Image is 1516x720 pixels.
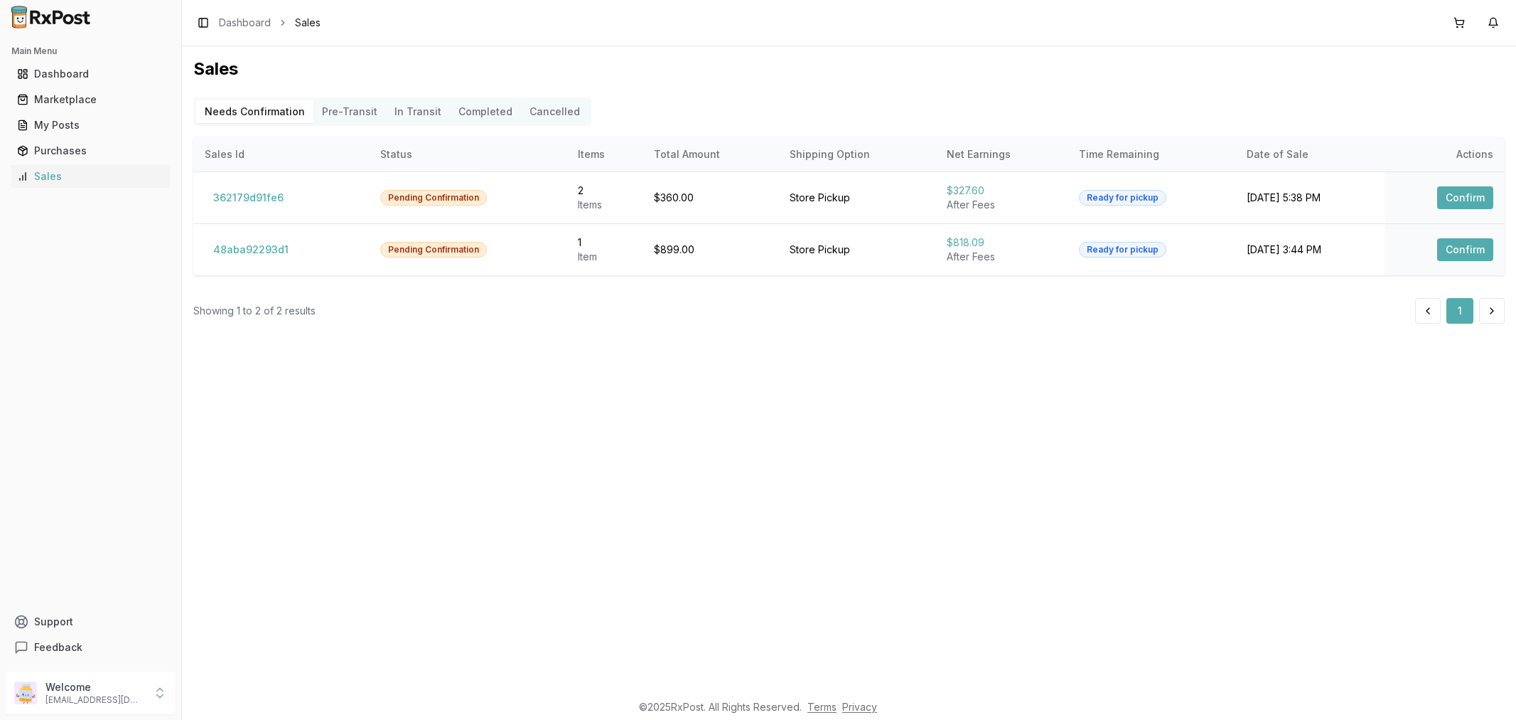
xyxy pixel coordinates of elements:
nav: breadcrumb [219,16,321,30]
div: $818.09 [947,235,1056,250]
div: Marketplace [17,92,164,107]
div: Purchases [17,144,164,158]
a: Sales [11,164,170,189]
div: 1 [578,235,631,250]
a: Privacy [842,701,877,713]
a: Marketplace [11,87,170,112]
button: Sales [6,165,176,188]
button: Purchases [6,139,176,162]
div: Sales [17,169,164,184]
button: 1 [1446,298,1473,324]
a: My Posts [11,112,170,138]
img: User avatar [14,682,37,704]
button: My Posts [6,114,176,137]
button: 48aba92293d1 [205,238,297,261]
th: Status [369,137,566,171]
div: Dashboard [17,67,164,81]
a: Terms [807,701,837,713]
div: Showing 1 to 2 of 2 results [193,304,316,318]
div: Item s [578,198,631,212]
span: Feedback [34,640,82,655]
div: After Fees [947,250,1056,264]
div: $899.00 [654,243,767,257]
div: Pending Confirmation [380,242,487,258]
button: Feedback [6,635,176,660]
button: Completed [450,100,521,123]
img: RxPost Logo [6,6,97,28]
th: Net Earnings [935,137,1068,171]
div: Ready for pickup [1079,190,1166,206]
a: Dashboard [219,16,271,30]
th: Actions [1385,137,1505,171]
button: Cancelled [521,100,588,123]
button: Confirm [1437,238,1493,261]
div: My Posts [17,118,164,132]
button: Marketplace [6,88,176,111]
div: Ready for pickup [1079,242,1166,258]
button: 362179d91fe6 [205,186,292,209]
button: Needs Confirmation [196,100,313,123]
div: Store Pickup [790,243,924,257]
span: Sales [295,16,321,30]
div: $327.60 [947,184,1056,198]
button: Confirm [1437,186,1493,209]
th: Sales Id [193,137,369,171]
th: Shipping Option [778,137,935,171]
a: Purchases [11,138,170,164]
th: Total Amount [643,137,778,171]
th: Items [566,137,643,171]
button: Pre-Transit [313,100,386,123]
div: [DATE] 3:44 PM [1247,243,1372,257]
a: Dashboard [11,61,170,87]
div: $360.00 [654,191,767,205]
div: Store Pickup [790,191,924,205]
button: Support [6,609,176,635]
button: Dashboard [6,63,176,85]
div: After Fees [947,198,1056,212]
div: Pending Confirmation [380,190,487,206]
button: In Transit [386,100,450,123]
div: Item [578,250,631,264]
p: [EMAIL_ADDRESS][DOMAIN_NAME] [45,694,144,706]
h2: Main Menu [11,46,170,57]
th: Time Remaining [1068,137,1236,171]
div: [DATE] 5:38 PM [1247,191,1372,205]
p: Welcome [45,680,144,694]
div: 2 [578,184,631,198]
h1: Sales [193,58,1505,80]
th: Date of Sale [1235,137,1384,171]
